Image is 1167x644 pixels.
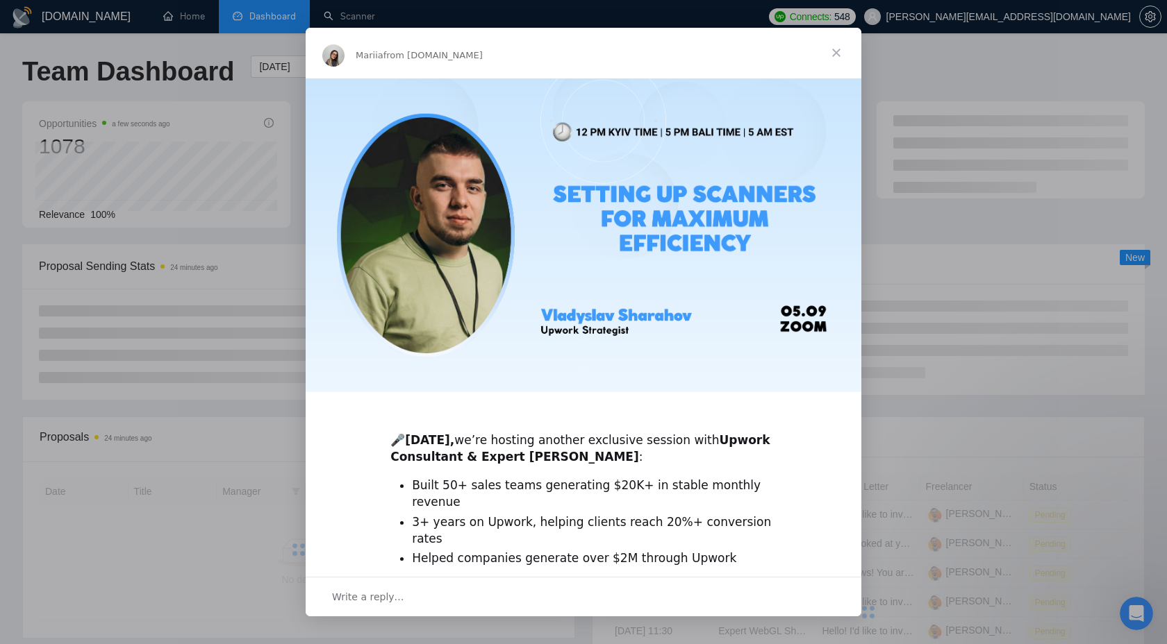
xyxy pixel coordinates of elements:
[405,433,454,447] b: [DATE],
[811,28,861,78] span: Close
[306,577,861,616] div: Open conversation and reply
[390,433,770,464] b: Upwork Consultant & Expert [PERSON_NAME]
[412,550,777,567] li: Helped companies generate over $2M through Upwork
[332,588,404,606] span: Write a reply…
[356,50,383,60] span: Mariia
[322,44,345,67] img: Profile image for Mariia
[412,477,777,511] li: Built 50+ sales teams generating $20K+ in stable monthly revenue
[383,50,483,60] span: from [DOMAIN_NAME]
[390,416,777,465] div: 🎤 we’re hosting another exclusive session with :
[412,514,777,548] li: 3+ years on Upwork, helping clients reach 20%+ conversion rates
